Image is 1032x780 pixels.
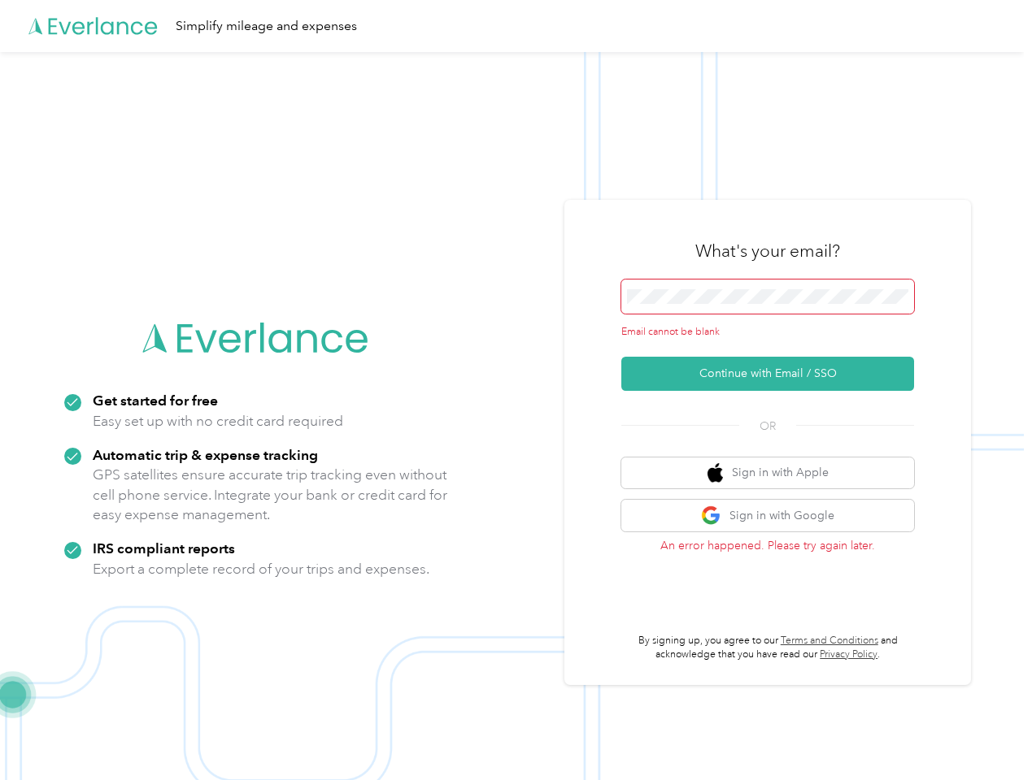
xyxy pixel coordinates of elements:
[739,418,796,435] span: OR
[93,465,448,525] p: GPS satellites ensure accurate trip tracking even without cell phone service. Integrate your bank...
[621,537,914,554] p: An error happened. Please try again later.
[93,446,318,463] strong: Automatic trip & expense tracking
[621,634,914,662] p: By signing up, you agree to our and acknowledge that you have read our .
[781,635,878,647] a: Terms and Conditions
[621,357,914,391] button: Continue with Email / SSO
[701,505,721,526] img: google logo
[93,539,235,557] strong: IRS compliant reports
[708,463,724,483] img: apple logo
[621,500,914,531] button: google logoSign in with Google
[93,411,343,431] p: Easy set up with no credit card required
[93,392,218,409] strong: Get started for free
[176,16,357,37] div: Simplify mileage and expenses
[621,325,914,340] div: Email cannot be blank
[93,559,429,579] p: Export a complete record of your trips and expenses.
[820,648,877,661] a: Privacy Policy
[695,240,840,262] h3: What's your email?
[621,457,914,489] button: apple logoSign in with Apple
